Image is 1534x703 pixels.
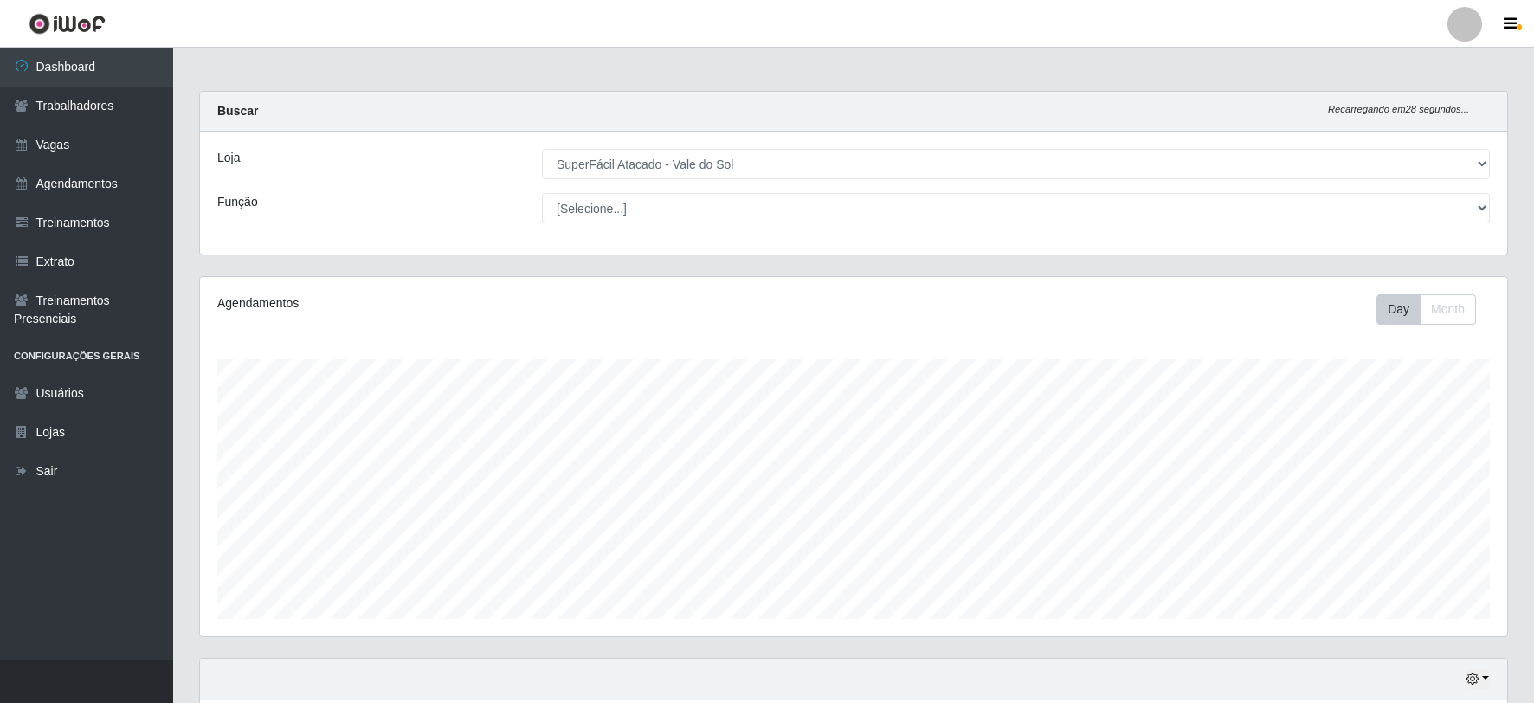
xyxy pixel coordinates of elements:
button: Day [1376,294,1421,325]
strong: Buscar [217,104,258,118]
div: First group [1376,294,1476,325]
label: Loja [217,149,240,167]
i: Recarregando em 28 segundos... [1328,104,1469,114]
button: Month [1420,294,1476,325]
label: Função [217,193,258,211]
div: Toolbar with button groups [1376,294,1490,325]
img: CoreUI Logo [29,13,106,35]
div: Agendamentos [217,294,732,313]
